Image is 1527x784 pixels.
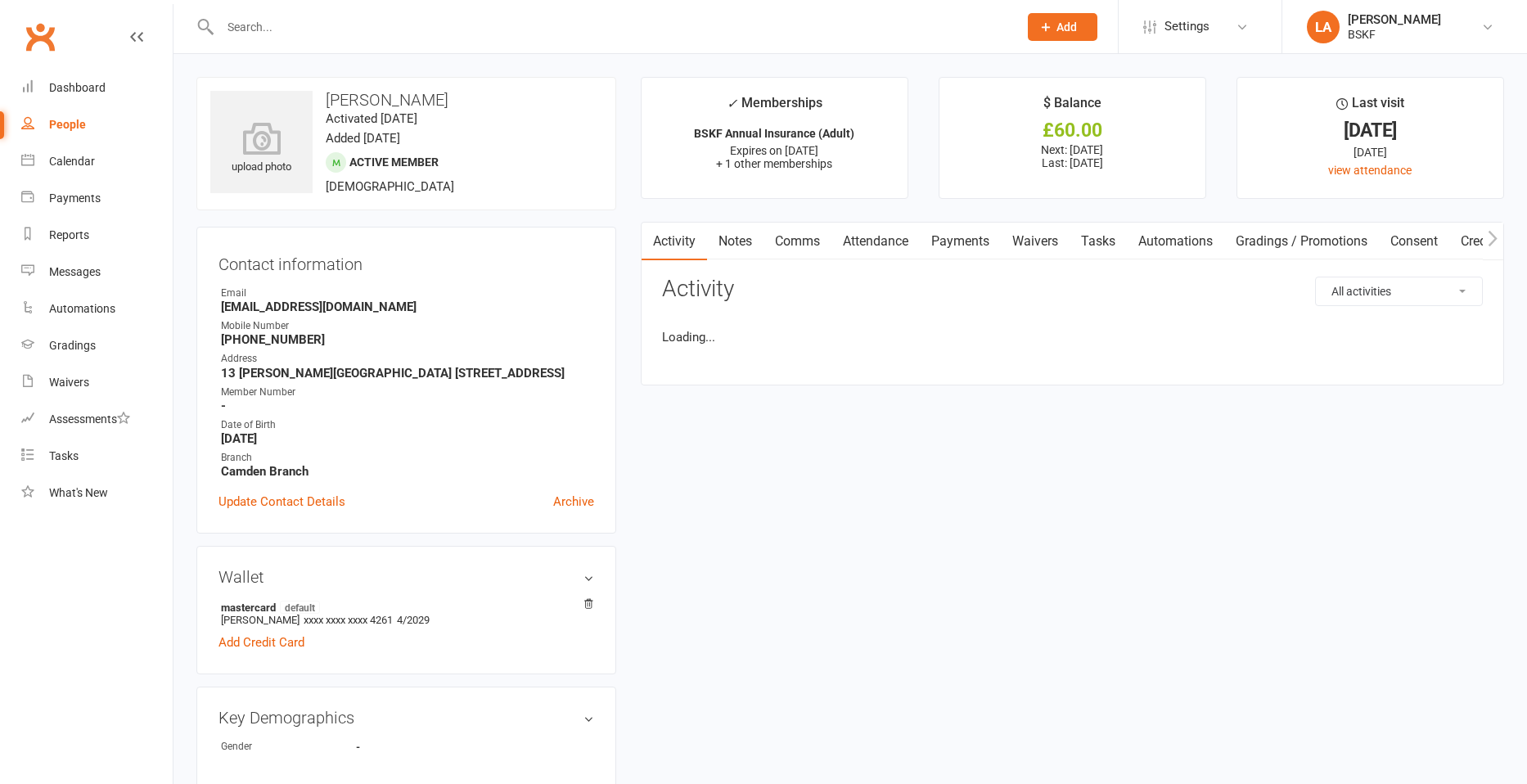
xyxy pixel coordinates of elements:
[662,327,1483,347] li: Loading...
[21,106,173,143] a: People
[662,277,1483,302] h3: Activity
[221,318,594,334] div: Mobile Number
[210,91,602,109] h3: [PERSON_NAME]
[49,118,86,131] div: People
[49,265,101,278] div: Messages
[730,144,818,157] span: Expires on [DATE]
[49,155,95,168] div: Calendar
[221,431,594,446] strong: [DATE]
[1070,223,1127,260] a: Tasks
[1379,223,1449,260] a: Consent
[1252,122,1489,139] div: [DATE]
[642,223,707,260] a: Activity
[21,291,173,327] a: Automations
[707,223,763,260] a: Notes
[221,601,586,614] strong: mastercard
[49,228,89,241] div: Reports
[221,450,594,466] div: Branch
[716,157,832,170] span: + 1 other memberships
[553,492,594,511] a: Archive
[349,155,439,169] span: Active member
[218,633,304,652] a: Add Credit Card
[21,180,173,217] a: Payments
[221,417,594,433] div: Date of Birth
[218,492,345,511] a: Update Contact Details
[221,286,594,301] div: Email
[1127,223,1224,260] a: Automations
[1348,12,1441,27] div: [PERSON_NAME]
[1224,223,1379,260] a: Gradings / Promotions
[221,366,594,381] strong: 13 [PERSON_NAME][GEOGRAPHIC_DATA] [STREET_ADDRESS]
[1056,20,1077,34] span: Add
[397,614,430,626] span: 4/2029
[218,709,594,727] h3: Key Demographics
[218,249,594,273] h3: Contact information
[280,601,320,614] span: default
[49,376,89,389] div: Waivers
[356,741,450,753] strong: -
[727,96,737,111] i: ✓
[326,111,417,126] time: Activated [DATE]
[954,122,1191,139] div: £60.00
[21,70,173,106] a: Dashboard
[21,475,173,511] a: What's New
[1348,27,1441,42] div: BSKF
[221,351,594,367] div: Address
[21,143,173,180] a: Calendar
[49,191,101,205] div: Payments
[49,486,108,499] div: What's New
[763,223,831,260] a: Comms
[49,339,96,352] div: Gradings
[21,217,173,254] a: Reports
[215,16,1007,38] input: Search...
[221,464,594,479] strong: Camden Branch
[221,739,356,755] div: Gender
[920,223,1001,260] a: Payments
[221,385,594,400] div: Member Number
[218,568,594,586] h3: Wallet
[954,143,1191,169] p: Next: [DATE] Last: [DATE]
[210,122,313,176] div: upload photo
[326,179,454,194] span: [DEMOGRAPHIC_DATA]
[221,300,594,314] strong: [EMAIL_ADDRESS][DOMAIN_NAME]
[1043,92,1101,122] div: $ Balance
[1336,92,1404,122] div: Last visit
[221,399,594,413] strong: -
[21,254,173,291] a: Messages
[221,332,594,347] strong: [PHONE_NUMBER]
[218,598,594,629] li: [PERSON_NAME]
[304,614,393,626] span: xxxx xxxx xxxx 4261
[49,412,130,426] div: Assessments
[21,364,173,401] a: Waivers
[21,438,173,475] a: Tasks
[727,92,822,123] div: Memberships
[1001,223,1070,260] a: Waivers
[326,131,400,146] time: Added [DATE]
[694,127,854,140] strong: BSKF Annual Insurance (Adult)
[1028,13,1097,41] button: Add
[20,16,61,57] a: Clubworx
[1307,11,1340,43] div: LA
[831,223,920,260] a: Attendance
[49,81,106,94] div: Dashboard
[49,302,115,315] div: Automations
[21,401,173,438] a: Assessments
[49,449,79,462] div: Tasks
[21,327,173,364] a: Gradings
[1252,143,1489,161] div: [DATE]
[1164,8,1209,45] span: Settings
[1328,164,1412,177] a: view attendance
